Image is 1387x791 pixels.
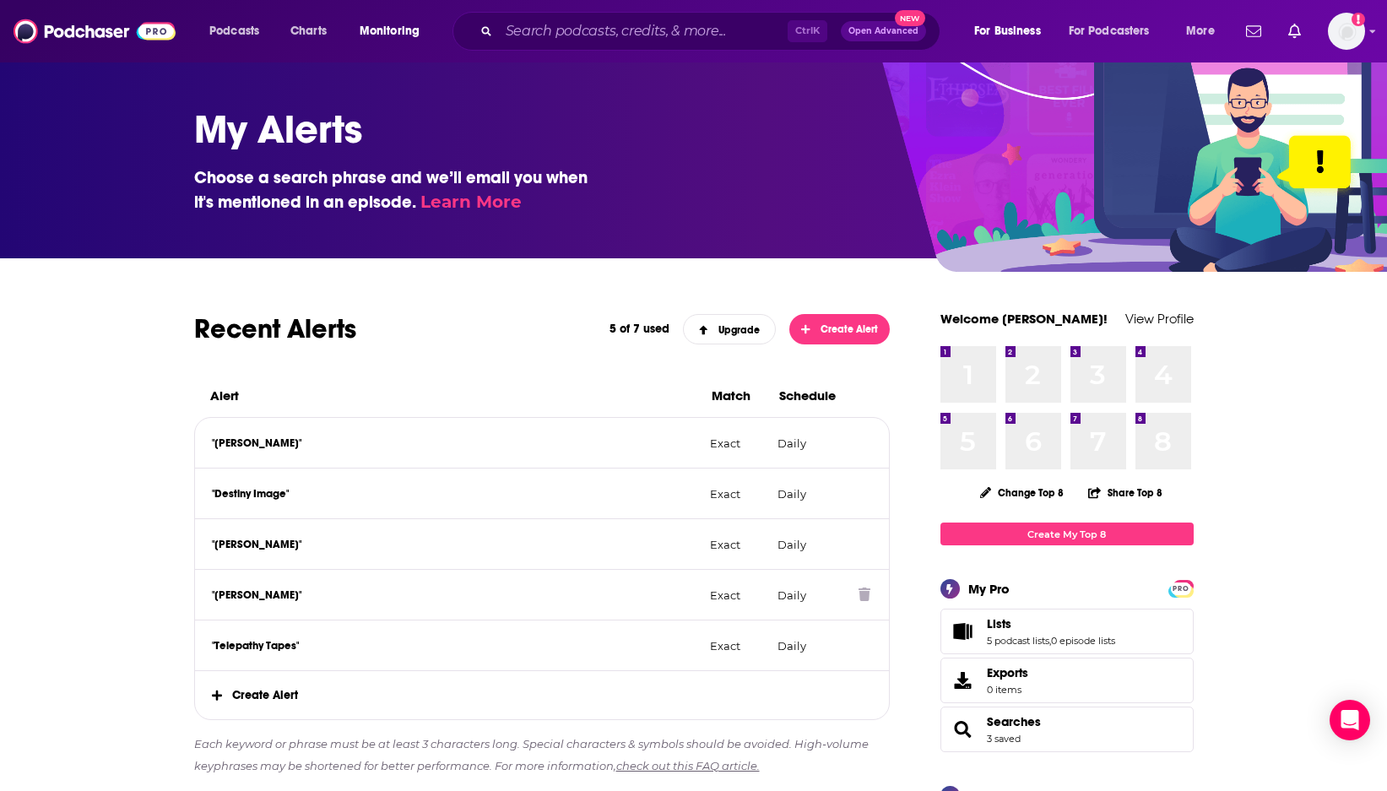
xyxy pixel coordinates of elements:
button: open menu [348,18,442,45]
span: Open Advanced [848,27,918,35]
a: Exports [940,658,1194,703]
button: open menu [1058,18,1174,45]
h3: Match [712,387,766,404]
a: 0 episode lists [1051,635,1115,647]
p: Exact [710,639,764,653]
h3: Schedule [779,387,847,404]
button: Create Alert [789,314,891,344]
img: Podchaser - Follow, Share and Rate Podcasts [14,15,176,47]
a: Welcome [PERSON_NAME]! [940,311,1108,327]
a: Show notifications dropdown [1239,17,1268,46]
p: "[PERSON_NAME]" [212,588,697,602]
h1: My Alerts [194,105,1180,154]
span: More [1186,19,1215,43]
span: PRO [1171,582,1191,595]
a: Learn More [420,192,522,212]
span: Create Alert [195,671,890,719]
a: Searches [946,718,980,741]
span: Create Alert [801,323,878,335]
p: "[PERSON_NAME]" [212,538,697,551]
span: Lists [987,616,1011,631]
a: PRO [1171,582,1191,594]
div: Open Intercom Messenger [1330,700,1370,740]
button: Show profile menu [1328,13,1365,50]
span: Podcasts [209,19,259,43]
span: Exports [987,665,1028,680]
p: "Destiny Image" [212,487,697,501]
button: Share Top 8 [1087,476,1163,509]
h2: Recent Alerts [194,312,597,345]
span: Monitoring [360,19,420,43]
p: Daily [777,436,845,450]
p: Exact [710,487,764,501]
p: "Telepathy Tapes" [212,639,697,653]
a: Upgrade [683,314,776,344]
svg: Add a profile image [1352,13,1365,26]
input: Search podcasts, credits, & more... [499,18,788,45]
div: Search podcasts, credits, & more... [469,12,956,51]
button: open menu [198,18,281,45]
p: Each keyword or phrase must be at least 3 characters long. Special characters & symbols should be... [194,734,891,777]
span: Logged in as TinaPugh [1328,13,1365,50]
a: check out this FAQ article. [616,759,760,772]
p: "[PERSON_NAME]" [212,436,697,450]
p: Daily [777,538,845,551]
button: Open AdvancedNew [841,21,926,41]
span: For Business [974,19,1041,43]
a: 3 saved [987,733,1021,745]
h3: Alert [210,387,698,404]
div: My Pro [968,581,1010,597]
span: Charts [290,19,327,43]
p: Exact [710,538,764,551]
button: Change Top 8 [970,482,1075,503]
span: Ctrl K [788,20,827,42]
a: Lists [987,616,1115,631]
button: open menu [1174,18,1236,45]
p: Daily [777,639,845,653]
a: 5 podcast lists [987,635,1049,647]
a: Show notifications dropdown [1281,17,1308,46]
p: Daily [777,487,845,501]
span: For Podcasters [1069,19,1150,43]
a: Searches [987,714,1041,729]
a: Lists [946,620,980,643]
span: Searches [940,707,1194,752]
a: Create My Top 8 [940,523,1194,545]
p: 5 of 7 used [610,322,669,336]
span: Upgrade [699,324,760,336]
h3: Choose a search phrase and we’ll email you when it's mentioned in an episode. [194,165,599,214]
span: , [1049,635,1051,647]
p: Daily [777,588,845,602]
a: View Profile [1125,311,1194,327]
button: open menu [962,18,1062,45]
span: Lists [940,609,1194,654]
span: New [895,10,925,26]
span: Exports [946,669,980,692]
p: Exact [710,436,764,450]
a: Charts [279,18,337,45]
img: User Profile [1328,13,1365,50]
span: 0 items [987,684,1028,696]
p: Exact [710,588,764,602]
